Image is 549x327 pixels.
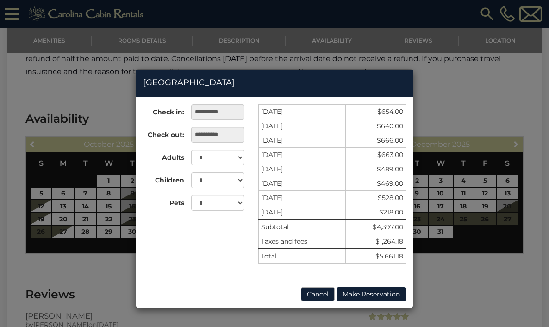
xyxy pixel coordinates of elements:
td: $489.00 [345,162,406,176]
td: Total [259,249,346,264]
td: $5,661.18 [345,249,406,264]
td: [DATE] [259,191,346,205]
button: Make Reservation [337,287,406,301]
td: $1,264.18 [345,234,406,249]
label: Adults [136,150,184,162]
td: $654.00 [345,105,406,119]
td: $528.00 [345,191,406,205]
button: Cancel [301,287,335,301]
td: [DATE] [259,205,346,220]
label: Check out: [136,127,184,139]
td: $218.00 [345,205,406,220]
td: [DATE] [259,119,346,133]
label: Children [136,172,184,185]
td: $663.00 [345,148,406,162]
td: [DATE] [259,176,346,191]
td: $666.00 [345,133,406,148]
td: [DATE] [259,133,346,148]
td: $640.00 [345,119,406,133]
h4: [GEOGRAPHIC_DATA] [143,77,406,89]
td: [DATE] [259,148,346,162]
td: [DATE] [259,105,346,119]
td: [DATE] [259,162,346,176]
td: $469.00 [345,176,406,191]
label: Check in: [136,104,184,117]
td: $4,397.00 [345,220,406,234]
label: Pets [136,195,184,208]
td: Subtotal [259,220,346,234]
td: Taxes and fees [259,234,346,249]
